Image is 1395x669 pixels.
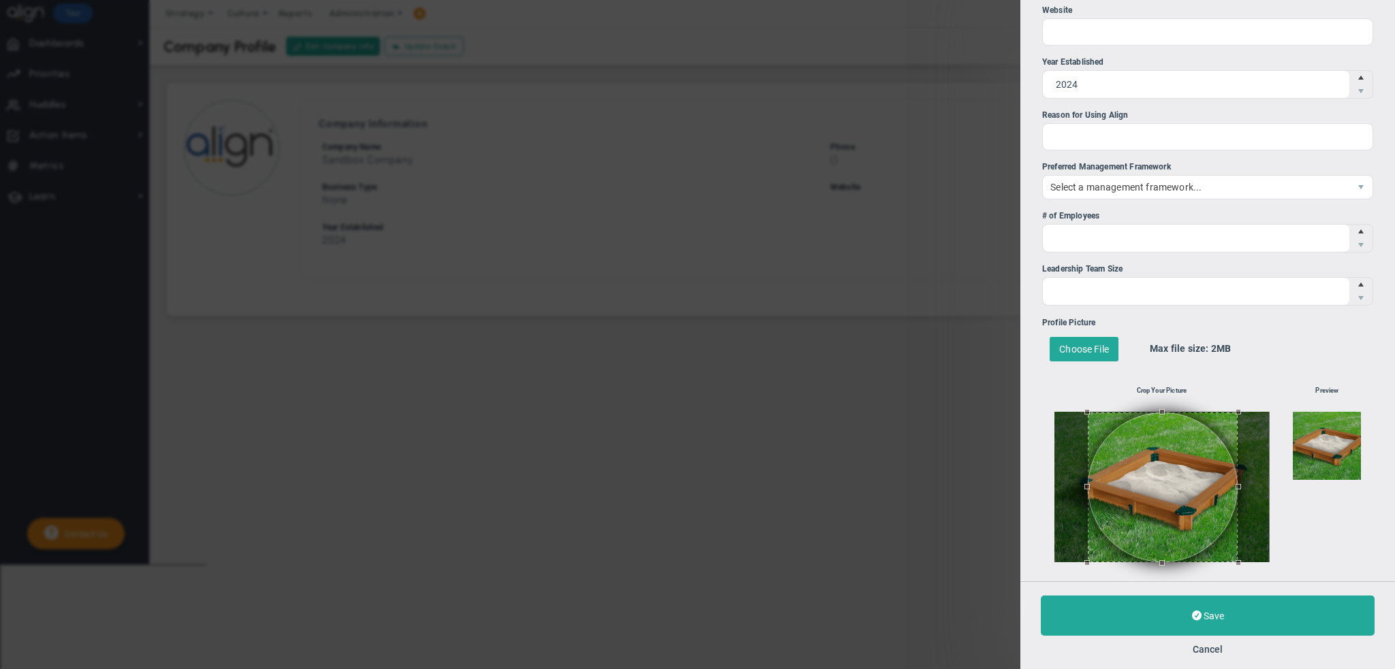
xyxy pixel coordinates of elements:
span: Increase value [1349,225,1373,238]
button: Cancel [1193,644,1223,655]
span: Increase value [1349,71,1373,84]
div: Leadership Team Size [1042,263,1373,276]
input: # of Employees [1043,225,1349,252]
span: Decrease value [1349,291,1373,305]
span: Select a management framework... [1043,176,1349,199]
div: Website [1042,4,1373,17]
div: Max file size: 2MB [1133,329,1373,369]
input: Year Established [1043,71,1349,98]
input: Website [1042,18,1373,46]
h6: Preview [1315,384,1338,397]
div: Choose File [1050,337,1118,361]
h6: Crop Your Picture [1137,384,1187,397]
img: Preview of Cropped Photo [1278,412,1375,480]
input: Leadership Team Size [1043,278,1349,305]
input: Reason for Using Align [1042,123,1373,150]
div: Reason for Using Align [1042,109,1373,122]
div: Year Established [1042,56,1373,69]
span: select [1349,176,1373,199]
span: Decrease value [1349,84,1373,98]
span: Save [1204,610,1224,621]
div: Preferred Management Framework [1042,161,1373,174]
div: # of Employees [1042,210,1373,223]
button: Save [1041,595,1375,636]
div: Profile Picture [1042,316,1373,329]
span: Increase value [1349,278,1373,291]
span: Decrease value [1349,238,1373,252]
